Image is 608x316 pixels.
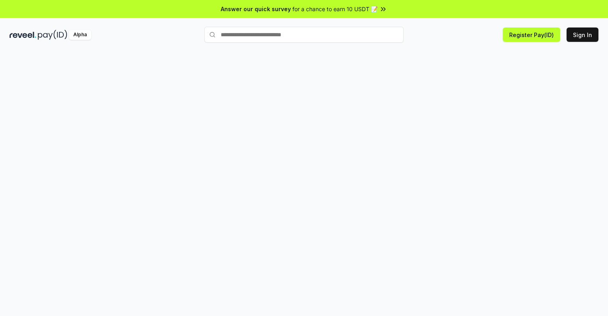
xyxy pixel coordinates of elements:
[503,27,560,42] button: Register Pay(ID)
[292,5,378,13] span: for a chance to earn 10 USDT 📝
[221,5,291,13] span: Answer our quick survey
[38,30,67,40] img: pay_id
[69,30,91,40] div: Alpha
[10,30,36,40] img: reveel_dark
[567,27,598,42] button: Sign In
